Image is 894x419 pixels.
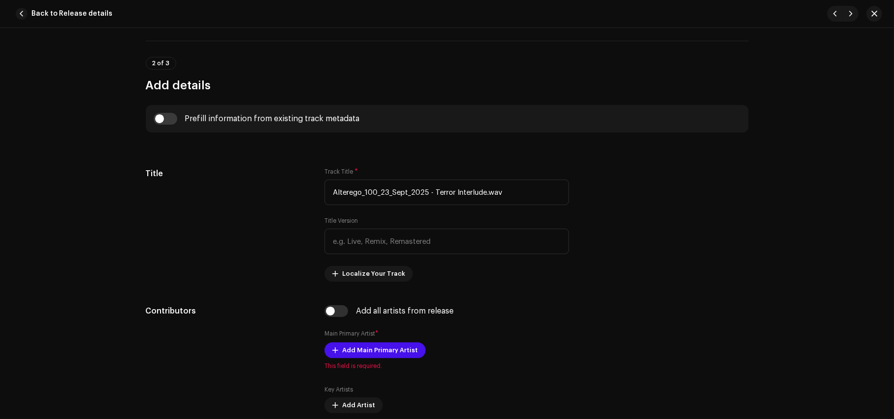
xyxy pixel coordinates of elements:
[325,168,358,176] label: Track Title
[325,217,358,225] label: Title Version
[325,342,426,358] button: Add Main Primary Artist
[146,305,309,317] h5: Contributors
[342,264,405,284] span: Localize Your Track
[325,229,569,254] input: e.g. Live, Remix, Remastered
[185,115,360,123] div: Prefill information from existing track metadata
[325,386,353,393] label: Key Artists
[325,397,383,413] button: Add Artist
[342,395,375,415] span: Add Artist
[325,362,569,370] span: This field is required.
[146,168,309,180] h5: Title
[325,266,413,282] button: Localize Your Track
[325,180,569,205] input: Enter the name of the track
[152,60,170,66] span: 2 of 3
[146,78,749,93] h3: Add details
[356,307,454,315] div: Add all artists from release
[325,331,375,337] small: Main Primary Artist
[342,340,418,360] span: Add Main Primary Artist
